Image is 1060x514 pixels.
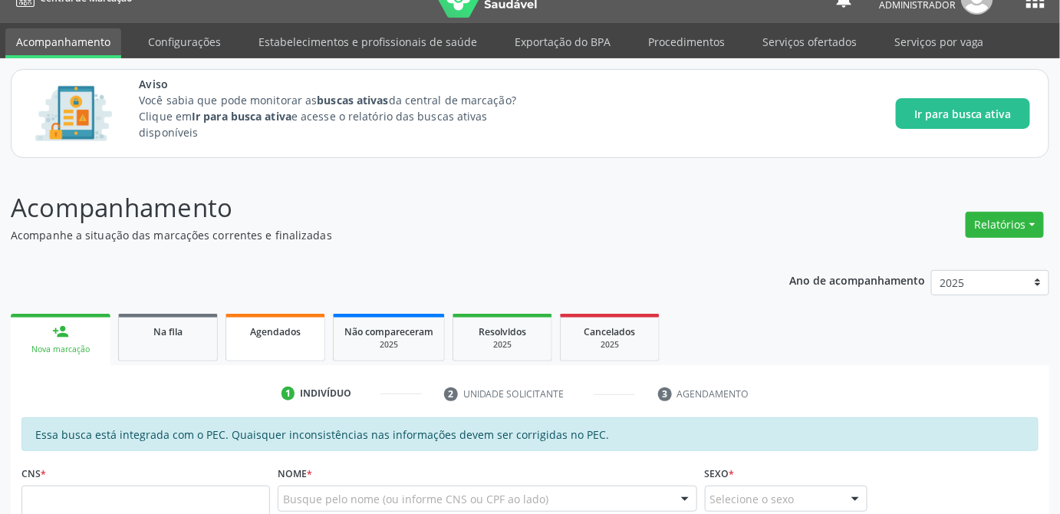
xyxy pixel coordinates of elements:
div: Essa busca está integrada com o PEC. Quaisquer inconsistências nas informações devem ser corrigid... [21,417,1039,451]
p: Ano de acompanhamento [790,270,926,289]
a: Serviços ofertados [752,28,867,55]
span: Resolvidos [479,325,526,338]
button: Ir para busca ativa [896,98,1030,129]
a: Procedimentos [637,28,736,55]
label: Nome [278,462,312,486]
div: 2025 [571,339,648,351]
strong: Ir para busca ativa [192,109,291,124]
span: Selecione o sexo [710,491,795,507]
p: Você sabia que pode monitorar as da central de marcação? Clique em e acesse o relatório das busca... [139,92,545,140]
div: Indivíduo [300,387,351,400]
p: Acompanhamento [11,189,738,227]
label: Sexo [705,462,735,486]
div: Nova marcação [21,344,100,355]
span: Ir para busca ativa [914,106,1012,122]
span: Não compareceram [344,325,433,338]
img: Imagem de CalloutCard [30,79,117,148]
span: Aviso [139,76,545,92]
span: Cancelados [584,325,636,338]
a: Acompanhamento [5,28,121,58]
a: Exportação do BPA [504,28,621,55]
span: Busque pelo nome (ou informe CNS ou CPF ao lado) [283,491,548,507]
span: Na fila [153,325,183,338]
div: person_add [52,323,69,340]
a: Estabelecimentos e profissionais de saúde [248,28,488,55]
p: Acompanhe a situação das marcações correntes e finalizadas [11,227,738,243]
div: 2025 [344,339,433,351]
div: 2025 [464,339,541,351]
span: Agendados [250,325,301,338]
div: 1 [281,387,295,400]
a: Configurações [137,28,232,55]
strong: buscas ativas [317,93,388,107]
button: Relatórios [966,212,1044,238]
a: Serviços por vaga [884,28,995,55]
